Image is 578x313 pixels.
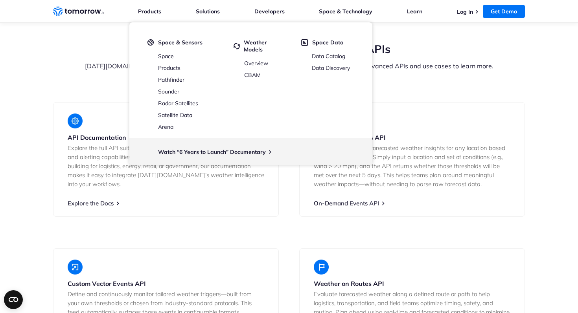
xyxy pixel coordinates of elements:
a: On-Demand Events API [314,200,379,207]
a: Arena [158,123,173,130]
h2: Developer Resources & Advanced APIs [53,42,525,57]
a: Products [138,8,161,15]
a: Sounder [158,88,179,95]
a: Log In [457,8,473,15]
p: Explore the full API suite, including current conditions, forecasts, insights, and alerting capab... [68,143,264,189]
a: CBAM [244,71,261,79]
span: Space & Sensors [158,39,202,46]
strong: Custom Vector Events API [68,280,146,287]
img: satelight.svg [147,39,154,46]
span: Weather Models [244,39,287,53]
button: Open CMP widget [4,290,23,309]
a: Get Demo [483,5,525,18]
a: Developers [254,8,285,15]
strong: API Documentation [68,134,126,141]
a: Home link [53,5,104,17]
p: [DATE][DOMAIN_NAME]’s Weather API goes beyond other available data sources. Explore our advanced ... [53,61,525,71]
a: Products [158,64,180,71]
strong: Weather on Routes API [314,280,384,287]
a: Watch “6 Years to Launch” Documentary [158,148,266,156]
a: Learn [407,8,422,15]
a: Radar Satellites [158,100,198,107]
a: Overview [244,60,268,67]
a: Space & Technology [319,8,372,15]
a: Data Catalog [312,53,345,60]
a: Solutions [196,8,220,15]
a: Space [158,53,174,60]
a: Satellite Data [158,112,192,119]
p: Deliver real-time and forecasted weather insights for any location based on user-defined rules. S... [314,143,510,189]
span: Space Data [312,39,344,46]
img: cycled.svg [234,39,240,53]
a: Pathfinder [158,76,184,83]
img: space-data.svg [301,39,308,46]
a: Data Discovery [312,64,350,71]
a: Explore the Docs [68,200,114,207]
